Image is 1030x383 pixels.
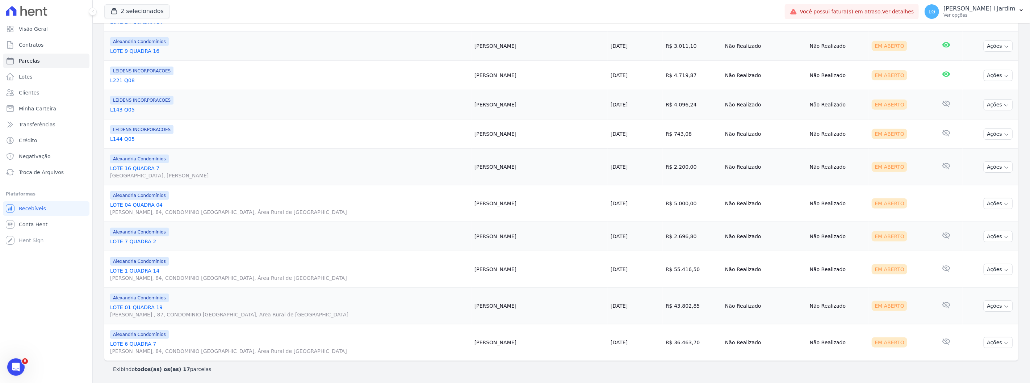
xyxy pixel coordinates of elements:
[19,153,51,160] span: Negativação
[800,8,914,16] span: Você possui fatura(s) em atraso.
[984,231,1013,242] button: Ações
[3,101,89,116] a: Minha Carteira
[110,77,469,84] a: L221 Q08
[110,67,173,75] span: LEIDENS INCORPORACOES
[110,311,469,318] span: [PERSON_NAME] , 87, CONDOMINIO [GEOGRAPHIC_DATA], Área Rural de [GEOGRAPHIC_DATA]
[611,102,628,108] a: [DATE]
[872,231,907,241] div: Em Aberto
[135,366,190,372] b: todos(as) os(as) 17
[110,304,469,318] a: LOTE 01 QUADRA 19[PERSON_NAME] , 87, CONDOMINIO [GEOGRAPHIC_DATA], Área Rural de [GEOGRAPHIC_DATA]
[19,89,39,96] span: Clientes
[807,149,869,185] td: Não Realizado
[110,294,169,302] span: Alexandria Condomínios
[722,61,807,90] td: Não Realizado
[807,61,869,90] td: Não Realizado
[472,149,608,185] td: [PERSON_NAME]
[722,324,807,361] td: Não Realizado
[663,119,722,149] td: R$ 743,08
[807,90,869,119] td: Não Realizado
[110,191,169,200] span: Alexandria Condomínios
[19,41,43,49] span: Contratos
[110,47,469,55] a: LOTE 9 QUADRA 16
[22,358,28,364] span: 8
[872,100,907,110] div: Em Aberto
[872,301,907,311] div: Em Aberto
[872,129,907,139] div: Em Aberto
[872,41,907,51] div: Em Aberto
[611,303,628,309] a: [DATE]
[984,129,1013,140] button: Ações
[3,54,89,68] a: Parcelas
[722,288,807,324] td: Não Realizado
[722,90,807,119] td: Não Realizado
[872,198,907,209] div: Em Aberto
[110,201,469,216] a: LOTE 04 QUADRA 04[PERSON_NAME], 84, CONDOMINIO [GEOGRAPHIC_DATA], Área Rural de [GEOGRAPHIC_DATA]
[472,251,608,288] td: [PERSON_NAME]
[472,185,608,222] td: [PERSON_NAME]
[472,119,608,149] td: [PERSON_NAME]
[807,324,869,361] td: Não Realizado
[110,257,169,266] span: Alexandria Condomínios
[611,233,628,239] a: [DATE]
[110,348,469,355] span: [PERSON_NAME], 84, CONDOMINIO [GEOGRAPHIC_DATA], Área Rural de [GEOGRAPHIC_DATA]
[3,117,89,132] a: Transferências
[19,57,40,64] span: Parcelas
[19,169,64,176] span: Troca de Arquivos
[722,149,807,185] td: Não Realizado
[984,264,1013,275] button: Ações
[611,201,628,206] a: [DATE]
[611,266,628,272] a: [DATE]
[611,72,628,78] a: [DATE]
[611,164,628,170] a: [DATE]
[984,99,1013,110] button: Ações
[722,119,807,149] td: Não Realizado
[663,251,722,288] td: R$ 55.416,50
[943,12,1016,18] p: Ver opções
[984,300,1013,312] button: Ações
[110,340,469,355] a: LOTE 6 QUADRA 7[PERSON_NAME], 84, CONDOMINIO [GEOGRAPHIC_DATA], Área Rural de [GEOGRAPHIC_DATA]
[472,324,608,361] td: [PERSON_NAME]
[722,185,807,222] td: Não Realizado
[110,209,469,216] span: [PERSON_NAME], 84, CONDOMINIO [GEOGRAPHIC_DATA], Área Rural de [GEOGRAPHIC_DATA]
[611,43,628,49] a: [DATE]
[611,131,628,137] a: [DATE]
[3,149,89,164] a: Negativação
[472,61,608,90] td: [PERSON_NAME]
[3,70,89,84] a: Lotes
[19,121,55,128] span: Transferências
[3,85,89,100] a: Clientes
[110,274,469,282] span: [PERSON_NAME], 84, CONDOMINIO [GEOGRAPHIC_DATA], Área Rural de [GEOGRAPHIC_DATA]
[943,5,1016,12] p: [PERSON_NAME] i Jardim
[3,201,89,216] a: Recebíveis
[807,119,869,149] td: Não Realizado
[110,165,469,179] a: LOTE 16 QUADRA 7[GEOGRAPHIC_DATA], [PERSON_NAME]
[984,70,1013,81] button: Ações
[663,61,722,90] td: R$ 4.719,87
[722,222,807,251] td: Não Realizado
[663,90,722,119] td: R$ 4.096,24
[110,330,169,339] span: Alexandria Condomínios
[663,222,722,251] td: R$ 2.696,80
[807,222,869,251] td: Não Realizado
[663,185,722,222] td: R$ 5.000,00
[3,133,89,148] a: Crédito
[110,155,169,163] span: Alexandria Condomínios
[110,135,469,143] a: L144 Q05
[919,1,1030,22] button: LG [PERSON_NAME] i Jardim Ver opções
[807,288,869,324] td: Não Realizado
[611,340,628,345] a: [DATE]
[3,38,89,52] a: Contratos
[663,324,722,361] td: R$ 36.463,70
[872,337,907,348] div: Em Aberto
[807,31,869,61] td: Não Realizado
[3,165,89,180] a: Troca de Arquivos
[722,251,807,288] td: Não Realizado
[19,221,47,228] span: Conta Hent
[3,217,89,232] a: Conta Hent
[110,238,469,245] a: LOTE 7 QUADRA 2
[472,90,608,119] td: [PERSON_NAME]
[984,198,1013,209] button: Ações
[110,172,469,179] span: [GEOGRAPHIC_DATA], [PERSON_NAME]
[110,125,173,134] span: LEIDENS INCORPORACOES
[7,358,25,376] iframe: Intercom live chat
